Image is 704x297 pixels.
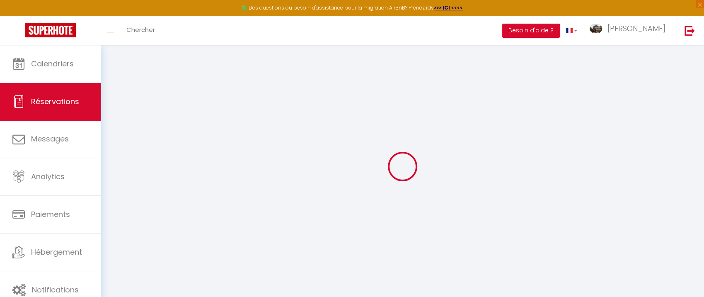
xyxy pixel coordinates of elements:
[434,4,463,11] a: >>> ICI <<<<
[31,134,69,144] span: Messages
[120,16,161,45] a: Chercher
[25,23,76,37] img: Super Booking
[590,24,602,34] img: ...
[31,58,74,69] span: Calendriers
[31,171,65,182] span: Analytics
[31,247,82,257] span: Hébergement
[685,25,695,36] img: logout
[583,16,676,45] a: ... [PERSON_NAME]
[31,96,79,107] span: Réservations
[502,24,560,38] button: Besoin d'aide ?
[607,23,665,34] span: [PERSON_NAME]
[32,285,79,295] span: Notifications
[31,209,70,219] span: Paiements
[126,25,155,34] span: Chercher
